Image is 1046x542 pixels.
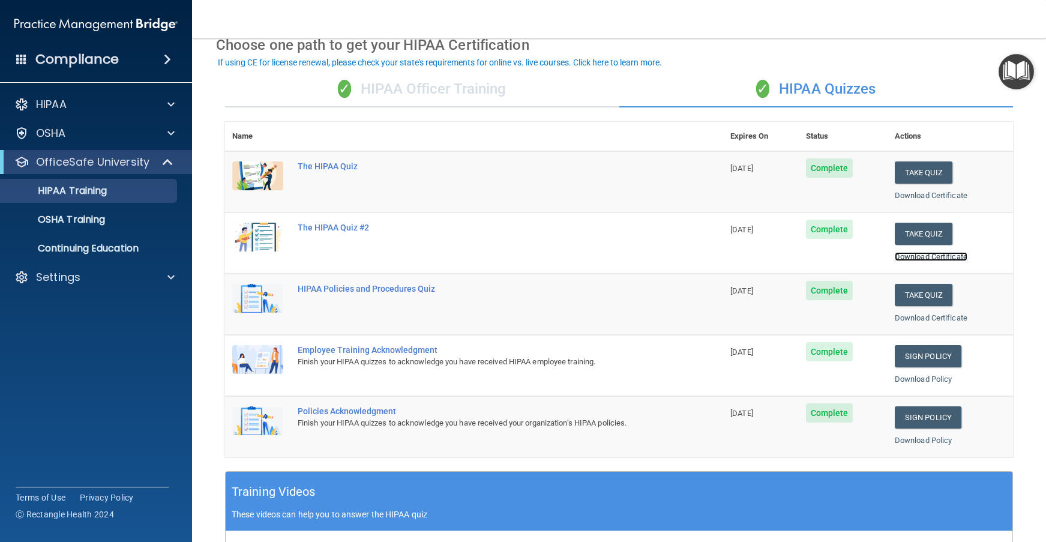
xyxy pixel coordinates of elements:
div: The HIPAA Quiz [298,161,663,171]
div: HIPAA Policies and Procedures Quiz [298,284,663,294]
div: The HIPAA Quiz #2 [298,223,663,232]
a: OfficeSafe University [14,155,174,169]
p: OSHA Training [8,214,105,226]
span: [DATE] [730,348,753,357]
th: Status [799,122,888,151]
a: Privacy Policy [80,492,134,504]
a: Sign Policy [895,345,961,367]
p: HIPAA [36,97,67,112]
button: If using CE for license renewal, please check your state's requirements for online vs. live cours... [216,56,664,68]
span: Complete [806,342,853,361]
span: [DATE] [730,409,753,418]
span: Complete [806,281,853,300]
a: HIPAA [14,97,175,112]
span: ✓ [756,80,769,98]
div: HIPAA Officer Training [225,71,619,107]
div: Policies Acknowledgment [298,406,663,416]
a: Download Certificate [895,252,967,261]
div: If using CE for license renewal, please check your state's requirements for online vs. live cours... [218,58,662,67]
span: [DATE] [730,225,753,234]
a: Download Policy [895,375,952,384]
h4: Compliance [35,51,119,68]
span: [DATE] [730,286,753,295]
th: Name [225,122,290,151]
span: [DATE] [730,164,753,173]
a: Terms of Use [16,492,65,504]
p: HIPAA Training [8,185,107,197]
th: Expires On [723,122,798,151]
img: PMB logo [14,13,178,37]
p: OSHA [36,126,66,140]
span: Complete [806,403,853,423]
span: Ⓒ Rectangle Health 2024 [16,508,114,520]
button: Take Quiz [895,223,952,245]
div: Employee Training Acknowledgment [298,345,663,355]
span: Complete [806,220,853,239]
p: Settings [36,270,80,285]
button: Open Resource Center [999,54,1034,89]
span: Complete [806,158,853,178]
div: Finish your HIPAA quizzes to acknowledge you have received your organization’s HIPAA policies. [298,416,663,430]
h5: Training Videos [232,481,316,502]
div: HIPAA Quizzes [619,71,1014,107]
a: Settings [14,270,175,285]
span: ✓ [338,80,351,98]
a: Download Certificate [895,191,967,200]
a: OSHA [14,126,175,140]
p: These videos can help you to answer the HIPAA quiz [232,510,1006,519]
th: Actions [888,122,1013,151]
a: Sign Policy [895,406,961,429]
a: Download Certificate [895,313,967,322]
button: Take Quiz [895,284,952,306]
p: Continuing Education [8,242,172,254]
div: Finish your HIPAA quizzes to acknowledge you have received HIPAA employee training. [298,355,663,369]
div: Choose one path to get your HIPAA Certification [216,28,1022,62]
p: OfficeSafe University [36,155,149,169]
a: Download Policy [895,436,952,445]
button: Take Quiz [895,161,952,184]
